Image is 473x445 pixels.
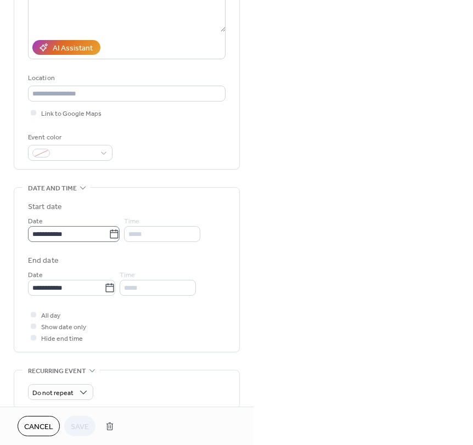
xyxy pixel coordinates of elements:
[53,43,93,54] div: AI Assistant
[28,216,43,227] span: Date
[124,216,139,227] span: Time
[32,387,74,399] span: Do not repeat
[28,365,86,377] span: Recurring event
[18,416,60,436] button: Cancel
[28,183,77,194] span: Date and time
[28,201,62,213] div: Start date
[28,255,59,267] div: End date
[28,269,43,281] span: Date
[24,421,53,433] span: Cancel
[41,310,60,322] span: All day
[41,333,83,345] span: Hide end time
[32,40,100,55] button: AI Assistant
[28,132,110,143] div: Event color
[120,269,135,281] span: Time
[41,108,102,120] span: Link to Google Maps
[41,322,86,333] span: Show date only
[28,72,223,84] div: Location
